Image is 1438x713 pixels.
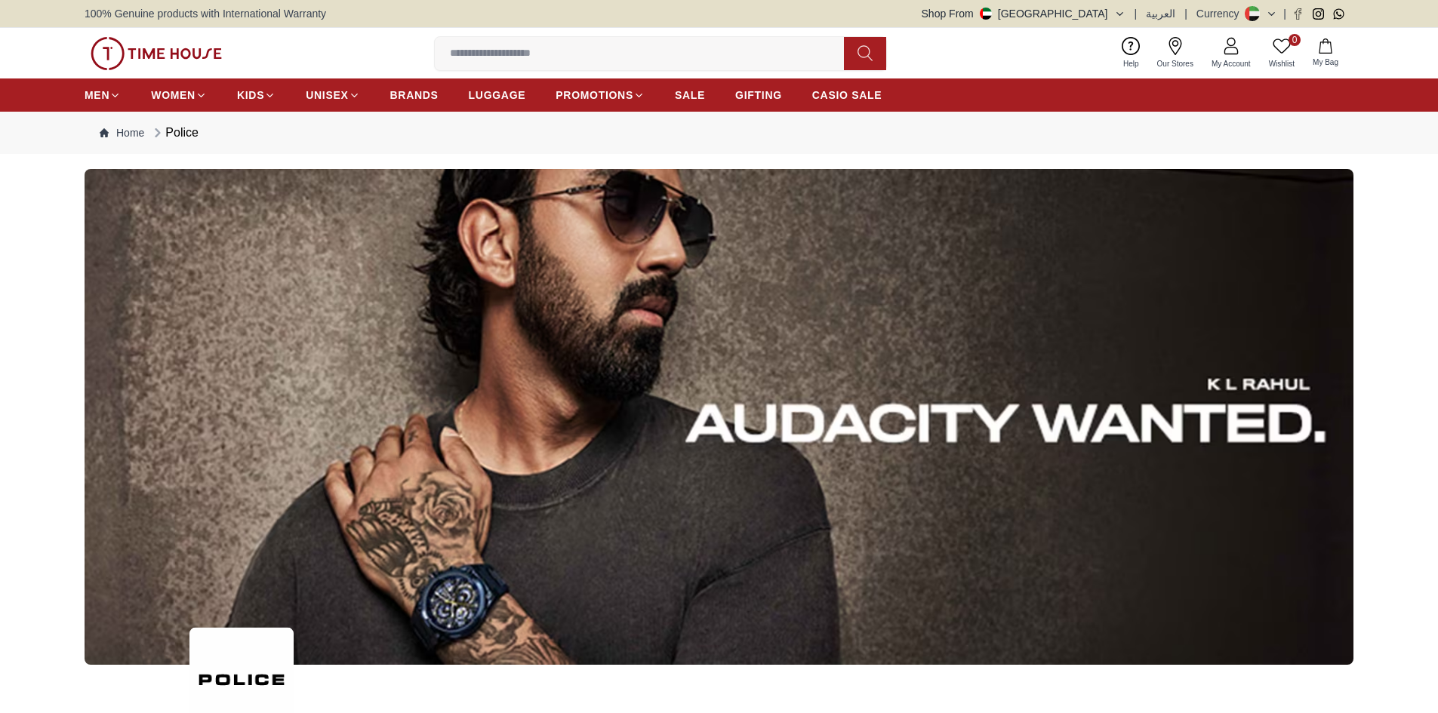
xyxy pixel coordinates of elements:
a: CASIO SALE [812,81,882,109]
span: Our Stores [1151,58,1199,69]
span: MEN [85,88,109,103]
button: Shop From[GEOGRAPHIC_DATA] [922,6,1125,21]
span: | [1184,6,1187,21]
a: UNISEX [306,81,359,109]
a: 0Wishlist [1260,34,1304,72]
a: PROMOTIONS [556,81,645,109]
a: LUGGAGE [469,81,526,109]
div: Police [150,124,199,142]
a: GIFTING [735,81,782,109]
a: Instagram [1313,8,1324,20]
div: Currency [1196,6,1246,21]
a: Whatsapp [1333,8,1344,20]
span: SALE [675,88,705,103]
span: My Account [1206,58,1257,69]
a: Help [1114,34,1148,72]
span: 100% Genuine products with International Warranty [85,6,326,21]
a: SALE [675,81,705,109]
span: WOMEN [151,88,196,103]
span: 0 [1289,34,1301,46]
img: United Arab Emirates [980,8,992,20]
a: BRANDS [390,81,439,109]
button: العربية [1146,6,1175,21]
span: Wishlist [1263,58,1301,69]
a: KIDS [237,81,276,109]
button: My Bag [1304,35,1347,71]
a: Our Stores [1148,34,1202,72]
span: BRANDS [390,88,439,103]
span: | [1135,6,1138,21]
span: Help [1117,58,1145,69]
span: CASIO SALE [812,88,882,103]
span: | [1283,6,1286,21]
nav: Breadcrumb [85,112,1353,154]
span: LUGGAGE [469,88,526,103]
a: WOMEN [151,81,207,109]
span: GIFTING [735,88,782,103]
img: ... [91,37,222,70]
span: PROMOTIONS [556,88,633,103]
a: MEN [85,81,121,109]
img: ... [85,169,1353,665]
span: UNISEX [306,88,348,103]
span: KIDS [237,88,264,103]
a: Home [100,125,144,140]
span: My Bag [1307,57,1344,68]
a: Facebook [1292,8,1304,20]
